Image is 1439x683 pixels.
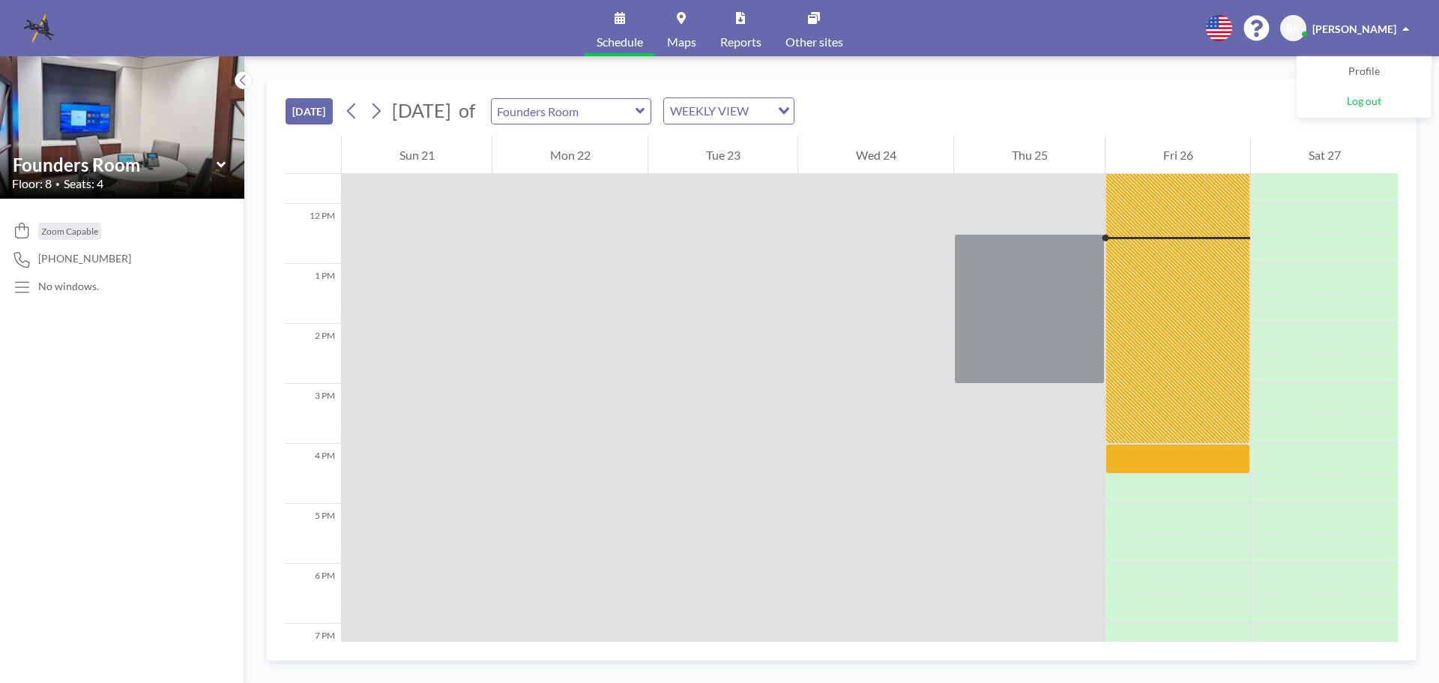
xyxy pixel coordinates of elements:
button: [DATE] [286,98,333,124]
span: Other sites [785,36,843,48]
p: No windows. [38,280,99,293]
span: [PHONE_NUMBER] [38,252,131,265]
span: Floor: 8 [12,176,52,191]
span: Seats: 4 [64,176,103,191]
span: Maps [667,36,696,48]
span: Profile [1348,64,1380,79]
span: [PERSON_NAME] [1312,22,1396,35]
input: Founders Room [492,99,636,124]
input: Founders Room [13,154,217,175]
span: Log out [1347,94,1381,109]
span: WEEKLY VIEW [667,101,752,121]
div: 12 PM [286,204,341,264]
div: 4 PM [286,444,341,504]
div: 5 PM [286,504,341,564]
div: 3 PM [286,384,341,444]
div: Search for option [664,98,794,124]
div: 11 AM [286,144,341,204]
div: 6 PM [286,564,341,624]
span: [DATE] [392,99,451,121]
input: Search for option [753,101,769,121]
span: RK [1286,22,1300,35]
span: Reports [720,36,761,48]
div: Mon 22 [492,136,648,174]
div: Wed 24 [798,136,953,174]
span: Schedule [597,36,643,48]
div: Fri 26 [1105,136,1250,174]
div: Sat 27 [1251,136,1398,174]
div: 1 PM [286,264,341,324]
img: organization-logo [24,13,54,43]
a: Log out [1297,87,1431,117]
span: • [55,179,60,189]
div: 2 PM [286,324,341,384]
div: Thu 25 [954,136,1105,174]
span: of [459,99,475,122]
span: Zoom Capable [41,226,98,237]
div: Sun 21 [342,136,492,174]
a: Profile [1297,57,1431,87]
div: Tue 23 [648,136,797,174]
